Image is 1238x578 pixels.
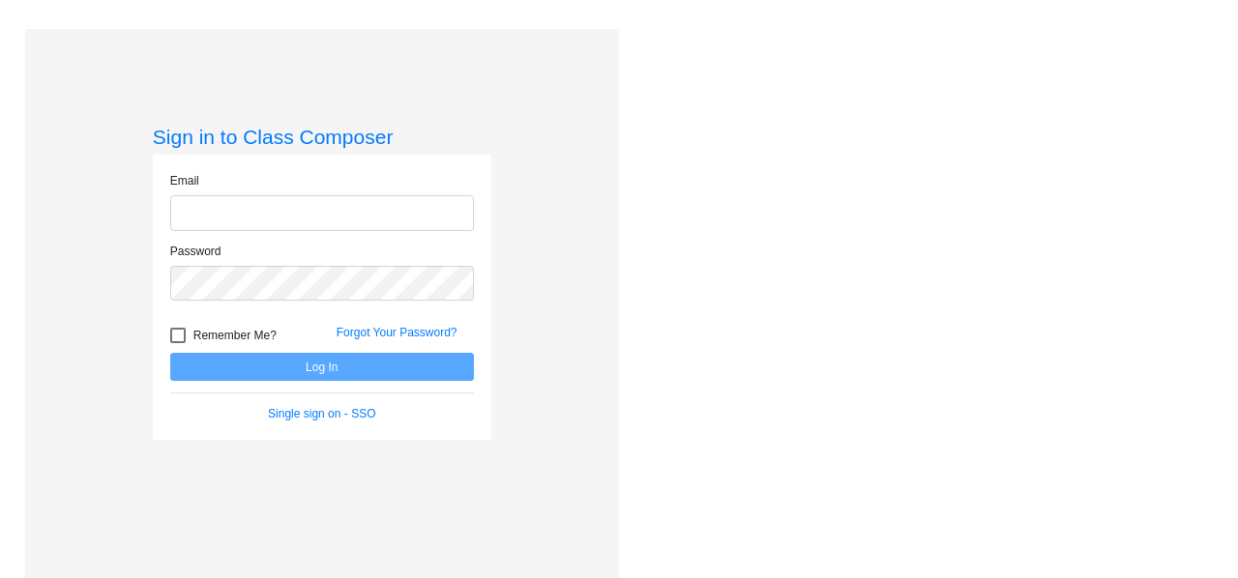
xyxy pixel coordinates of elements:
label: Email [170,172,199,189]
span: Remember Me? [193,324,277,347]
h3: Sign in to Class Composer [153,125,491,149]
a: Forgot Your Password? [337,326,457,339]
button: Log In [170,353,474,381]
a: Single sign on - SSO [268,407,375,420]
label: Password [170,243,221,260]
